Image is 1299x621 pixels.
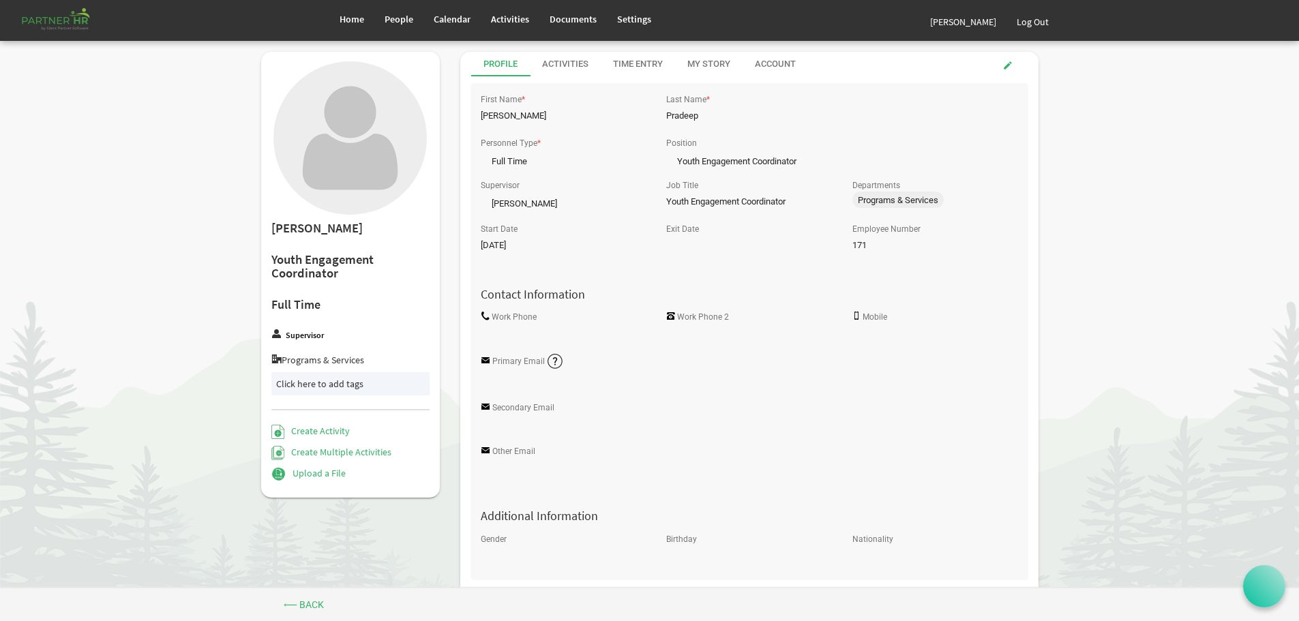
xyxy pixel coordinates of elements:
[863,313,887,322] label: Mobile
[471,288,1028,301] h4: Contact Information
[481,535,507,544] label: Gender
[271,222,430,236] h2: [PERSON_NAME]
[271,467,286,481] img: Upload a File
[271,425,350,437] a: Create Activity
[666,95,706,104] label: Last Name
[613,58,663,71] div: Time Entry
[271,253,430,281] h2: Youth Engagement Coordinator
[666,139,697,148] label: Position
[755,58,796,71] div: Account
[492,404,554,412] label: Secondary Email
[547,353,564,370] img: question-sm.png
[858,195,941,205] span: Programs & Services
[481,139,537,148] label: Personnel Type
[271,298,430,312] h4: Full Time
[276,377,425,391] div: Click here to add tags
[385,13,413,25] span: People
[481,95,522,104] label: First Name
[434,13,471,25] span: Calendar
[492,313,537,322] label: Work Phone
[542,58,588,71] div: Activities
[852,192,944,208] span: Programs & Services
[666,225,699,234] label: Exit Date
[471,509,1028,523] h4: Additional Information
[550,13,597,25] span: Documents
[920,3,1006,41] a: [PERSON_NAME]
[271,446,285,460] img: Create Multiple Activities
[852,181,900,190] label: Departments
[852,225,921,234] label: Employee Number
[483,58,518,71] div: Profile
[286,331,324,340] label: Supervisor
[271,446,392,458] a: Create Multiple Activities
[492,447,535,456] label: Other Email
[617,13,651,25] span: Settings
[471,52,1049,76] div: tab-header
[340,13,364,25] span: Home
[271,354,430,365] h5: Programs & Services
[1006,3,1059,41] a: Log Out
[481,181,520,190] label: Supervisor
[491,13,529,25] span: Activities
[666,181,698,190] label: Job Title
[481,225,518,234] label: Start Date
[852,535,893,544] label: Nationality
[492,357,545,366] label: Primary Email
[666,535,697,544] label: Birthday
[687,58,730,71] div: My Story
[273,61,427,215] img: User with no profile picture
[271,425,284,439] img: Create Activity
[271,467,346,479] a: Upload a File
[677,313,729,322] label: Work Phone 2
